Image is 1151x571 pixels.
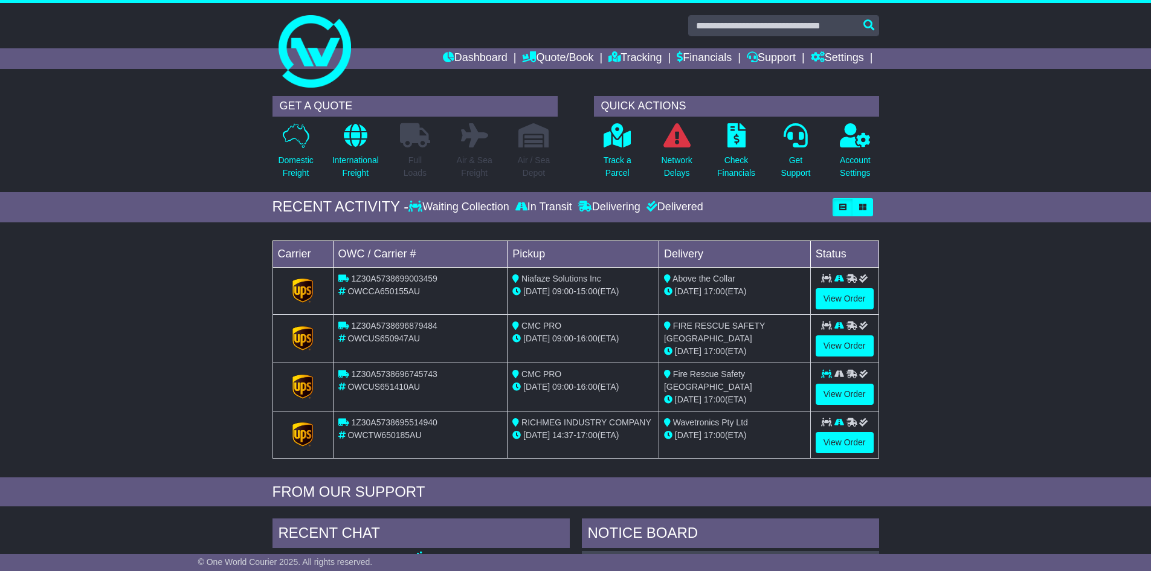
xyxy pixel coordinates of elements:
[664,393,805,406] div: (ETA)
[272,198,409,216] div: RECENT ACTIVITY -
[608,48,662,69] a: Tracking
[347,334,420,343] span: OWCUS650947AU
[816,384,874,405] a: View Order
[277,123,314,186] a: DomesticFreight
[522,48,593,69] a: Quote/Book
[332,154,379,179] p: International Freight
[840,154,871,179] p: Account Settings
[675,286,701,296] span: [DATE]
[508,240,659,267] td: Pickup
[523,286,550,296] span: [DATE]
[816,335,874,356] a: View Order
[576,382,598,392] span: 16:00
[664,321,765,343] span: FIRE RESCUE SAFETY [GEOGRAPHIC_DATA]
[521,274,601,283] span: Niafaze Solutions Inc
[661,154,692,179] p: Network Delays
[672,274,735,283] span: Above the Collar
[582,518,879,551] div: NOTICE BOARD
[660,123,692,186] a: NetworkDelays
[523,334,550,343] span: [DATE]
[272,483,879,501] div: FROM OUR SUPPORT
[747,48,796,69] a: Support
[332,123,379,186] a: InternationalFreight
[351,369,437,379] span: 1Z30A5738696745743
[576,334,598,343] span: 16:00
[575,201,643,214] div: Delivering
[292,326,313,350] img: GetCarrierServiceLogo
[594,96,879,117] div: QUICK ACTIONS
[351,274,437,283] span: 1Z30A5738699003459
[811,48,864,69] a: Settings
[400,154,430,179] p: Full Loads
[810,240,879,267] td: Status
[659,240,810,267] td: Delivery
[272,518,570,551] div: RECENT CHAT
[643,201,703,214] div: Delivered
[292,422,313,447] img: GetCarrierServiceLogo
[408,201,512,214] div: Waiting Collection
[351,321,437,331] span: 1Z30A5738696879484
[198,557,373,567] span: © One World Courier 2025. All rights reserved.
[704,395,725,404] span: 17:00
[675,395,701,404] span: [DATE]
[675,430,701,440] span: [DATE]
[552,430,573,440] span: 14:37
[292,375,313,399] img: GetCarrierServiceLogo
[512,381,654,393] div: - (ETA)
[780,123,811,186] a: GetSupport
[704,430,725,440] span: 17:00
[816,288,874,309] a: View Order
[512,429,654,442] div: - (ETA)
[603,123,632,186] a: Track aParcel
[351,418,437,427] span: 1Z30A5738695514940
[675,346,701,356] span: [DATE]
[552,334,573,343] span: 09:00
[576,286,598,296] span: 15:00
[518,154,550,179] p: Air / Sea Depot
[512,285,654,298] div: - (ETA)
[512,201,575,214] div: In Transit
[347,286,420,296] span: OWCCA650155AU
[333,240,508,267] td: OWC / Carrier #
[521,418,651,427] span: RICHMEG INDUSTRY COMPANY
[457,154,492,179] p: Air & Sea Freight
[512,332,654,345] div: - (ETA)
[839,123,871,186] a: AccountSettings
[604,154,631,179] p: Track a Parcel
[664,345,805,358] div: (ETA)
[523,430,550,440] span: [DATE]
[717,123,756,186] a: CheckFinancials
[292,279,313,303] img: GetCarrierServiceLogo
[664,429,805,442] div: (ETA)
[552,382,573,392] span: 09:00
[704,286,725,296] span: 17:00
[576,430,598,440] span: 17:00
[717,154,755,179] p: Check Financials
[816,432,874,453] a: View Order
[781,154,810,179] p: Get Support
[523,382,550,392] span: [DATE]
[521,321,561,331] span: CMC PRO
[272,240,333,267] td: Carrier
[664,369,752,392] span: Fire Rescue Safety [GEOGRAPHIC_DATA]
[278,154,313,179] p: Domestic Freight
[673,418,748,427] span: Wavetronics Pty Ltd
[521,369,561,379] span: CMC PRO
[704,346,725,356] span: 17:00
[443,48,508,69] a: Dashboard
[552,286,573,296] span: 09:00
[272,96,558,117] div: GET A QUOTE
[664,285,805,298] div: (ETA)
[677,48,732,69] a: Financials
[347,382,420,392] span: OWCUS651410AU
[347,430,421,440] span: OWCTW650185AU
